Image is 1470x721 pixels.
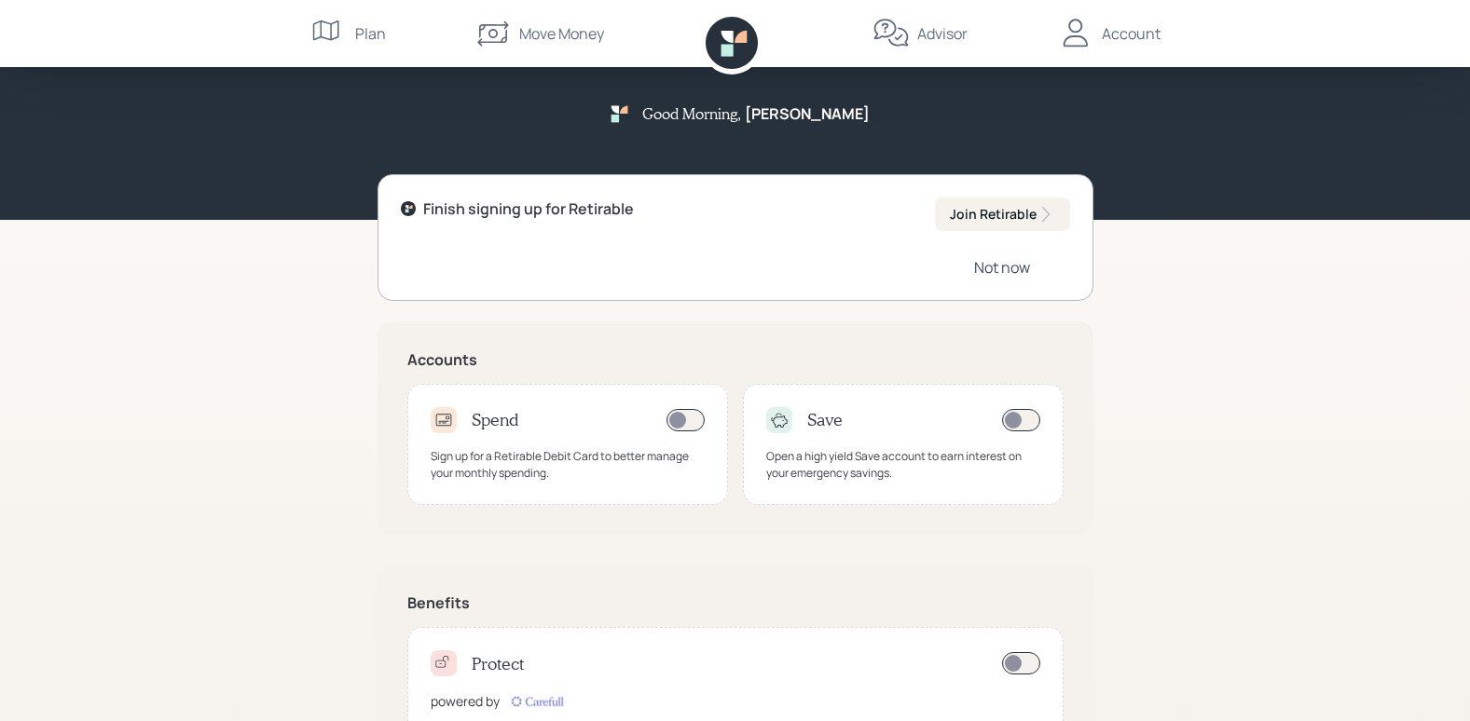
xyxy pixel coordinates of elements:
[407,351,1064,369] h5: Accounts
[507,692,567,711] img: carefull-M2HCGCDH.digested.png
[974,257,1030,278] div: Not now
[472,654,524,674] h4: Protect
[472,410,519,430] h4: Spend
[407,594,1064,612] h5: Benefits
[807,410,843,430] h4: Save
[642,104,741,122] h5: Good Morning ,
[423,197,634,220] div: Finish signing up for Retirable
[917,22,968,45] div: Advisor
[935,197,1070,231] button: Join Retirable
[1102,22,1161,45] div: Account
[355,22,386,45] div: Plan
[431,448,705,482] div: Sign up for a Retirable Debit Card to better manage your monthly spending.
[950,205,1055,224] div: Join Retirable
[766,448,1040,482] div: Open a high yield Save account to earn interest on your emergency savings.
[745,105,870,123] h5: [PERSON_NAME]
[519,22,604,45] div: Move Money
[431,691,500,711] div: powered by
